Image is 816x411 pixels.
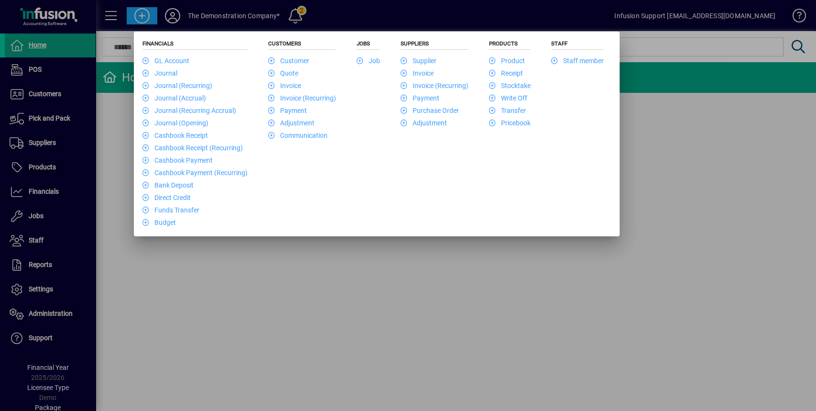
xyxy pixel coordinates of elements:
[268,94,336,102] a: Invoice (Recurring)
[142,206,199,214] a: Funds Transfer
[489,40,531,50] h5: Products
[357,57,380,65] a: Job
[551,57,604,65] a: Staff member
[401,94,439,102] a: Payment
[357,40,380,50] h5: Jobs
[142,219,176,226] a: Budget
[268,69,298,77] a: Quote
[401,40,468,50] h5: Suppliers
[142,94,206,102] a: Journal (Accrual)
[142,40,248,50] h5: Financials
[489,57,525,65] a: Product
[401,69,434,77] a: Invoice
[142,156,213,164] a: Cashbook Payment
[401,82,468,89] a: Invoice (Recurring)
[268,119,315,127] a: Adjustment
[142,144,243,152] a: Cashbook Receipt (Recurring)
[142,82,212,89] a: Journal (Recurring)
[489,119,531,127] a: Pricebook
[551,40,604,50] h5: Staff
[489,107,526,114] a: Transfer
[268,132,327,139] a: Communication
[268,82,301,89] a: Invoice
[489,94,527,102] a: Write Off
[401,107,459,114] a: Purchase Order
[268,57,309,65] a: Customer
[142,107,236,114] a: Journal (Recurring Accrual)
[401,119,447,127] a: Adjustment
[142,69,177,77] a: Journal
[401,57,436,65] a: Supplier
[268,40,336,50] h5: Customers
[489,69,523,77] a: Receipt
[142,57,189,65] a: GL Account
[142,194,191,201] a: Direct Credit
[142,181,194,189] a: Bank Deposit
[142,132,208,139] a: Cashbook Receipt
[142,169,248,177] a: Cashbook Payment (Recurring)
[142,119,208,127] a: Journal (Opening)
[268,107,307,114] a: Payment
[489,82,531,89] a: Stocktake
